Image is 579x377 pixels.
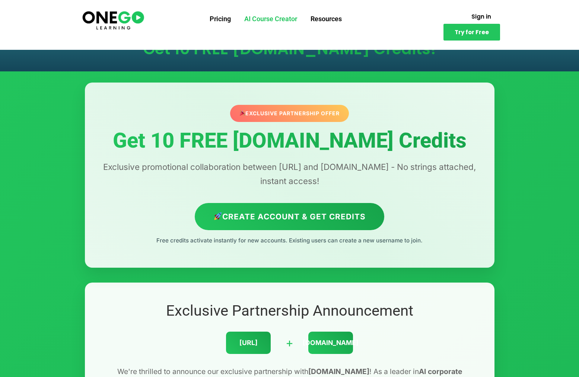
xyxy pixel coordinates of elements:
h1: Get 10 FREE [DOMAIN_NAME] Credits [100,129,480,152]
div: + [286,333,293,352]
p: Exclusive promotional collaboration between [URL] and [DOMAIN_NAME] - No strings attached, instan... [100,160,480,188]
a: Sign in [462,9,500,24]
img: 🚀 [214,212,222,220]
a: Create Account & Get Credits [195,203,384,230]
h1: Get 10 FREE [DOMAIN_NAME] Credits! [92,41,487,57]
h2: Exclusive Partnership Announcement [100,301,480,320]
a: Pricing [203,9,238,29]
div: Exclusive Partnership Offer [230,105,349,122]
a: AI Course Creator [238,9,304,29]
a: Try for Free [443,24,500,41]
img: 🎉 [239,110,245,116]
a: Resources [304,9,349,29]
span: Sign in [471,14,491,19]
div: [URL] [226,332,271,354]
p: Free credits activate instantly for new accounts. Existing users can create a new username to join. [100,236,480,245]
span: Try for Free [455,29,489,35]
strong: [DOMAIN_NAME] [308,367,369,376]
div: [DOMAIN_NAME] [308,332,353,354]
